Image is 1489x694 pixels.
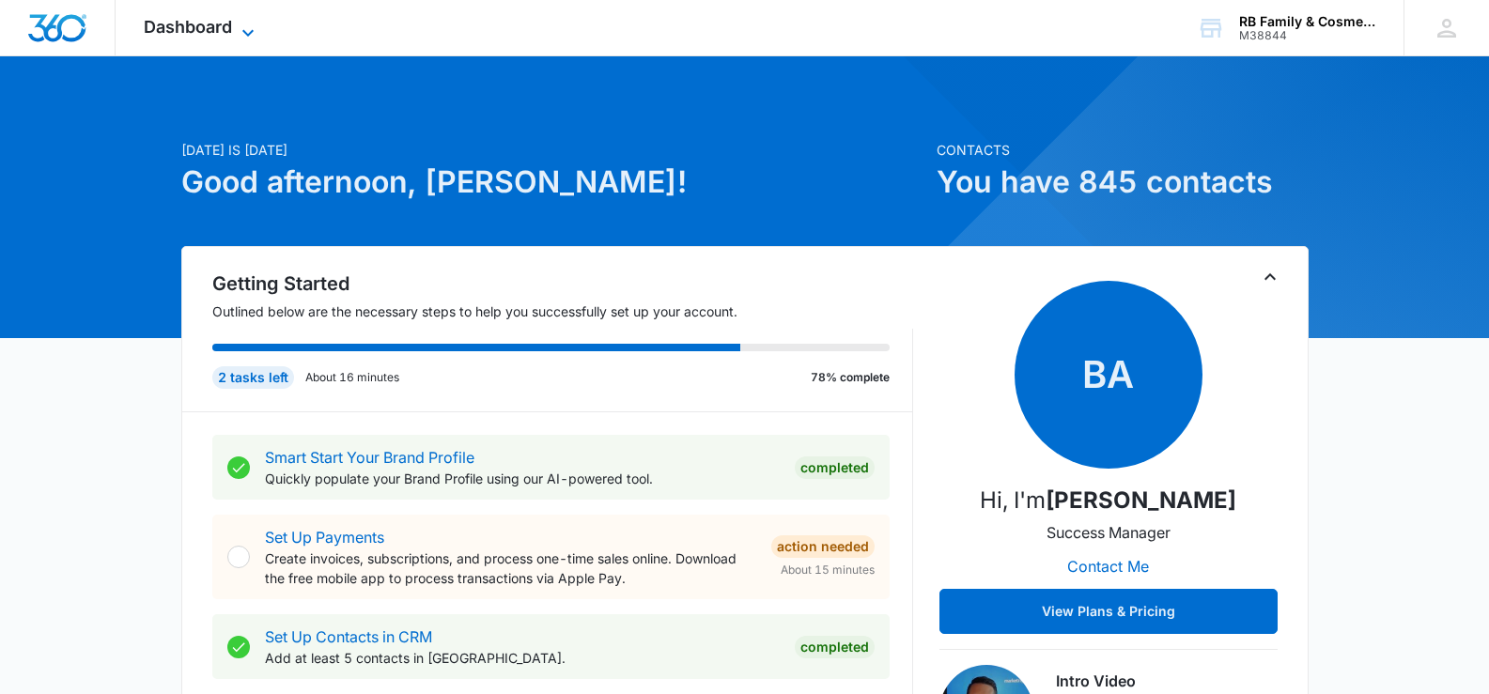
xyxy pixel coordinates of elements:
[1259,266,1281,288] button: Toggle Collapse
[265,548,756,588] p: Create invoices, subscriptions, and process one-time sales online. Download the free mobile app t...
[305,369,399,386] p: About 16 minutes
[265,448,474,467] a: Smart Start Your Brand Profile
[1046,486,1236,514] strong: [PERSON_NAME]
[1056,670,1278,692] h3: Intro Video
[1015,281,1202,469] span: BA
[939,589,1278,634] button: View Plans & Pricing
[781,562,875,578] span: About 15 minutes
[795,456,875,479] div: Completed
[795,636,875,658] div: Completed
[811,369,890,386] p: 78% complete
[212,270,913,298] h2: Getting Started
[937,160,1309,205] h1: You have 845 contacts
[265,528,384,547] a: Set Up Payments
[144,17,232,37] span: Dashboard
[1239,14,1376,29] div: account name
[265,627,432,646] a: Set Up Contacts in CRM
[212,301,913,321] p: Outlined below are the necessary steps to help you successfully set up your account.
[771,535,875,558] div: Action Needed
[1047,521,1171,544] p: Success Manager
[265,648,780,668] p: Add at least 5 contacts in [GEOGRAPHIC_DATA].
[1239,29,1376,42] div: account id
[181,160,925,205] h1: Good afternoon, [PERSON_NAME]!
[937,140,1309,160] p: Contacts
[980,484,1236,517] p: Hi, I'm
[212,366,294,389] div: 2 tasks left
[1048,544,1168,589] button: Contact Me
[265,469,780,488] p: Quickly populate your Brand Profile using our AI-powered tool.
[181,140,925,160] p: [DATE] is [DATE]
